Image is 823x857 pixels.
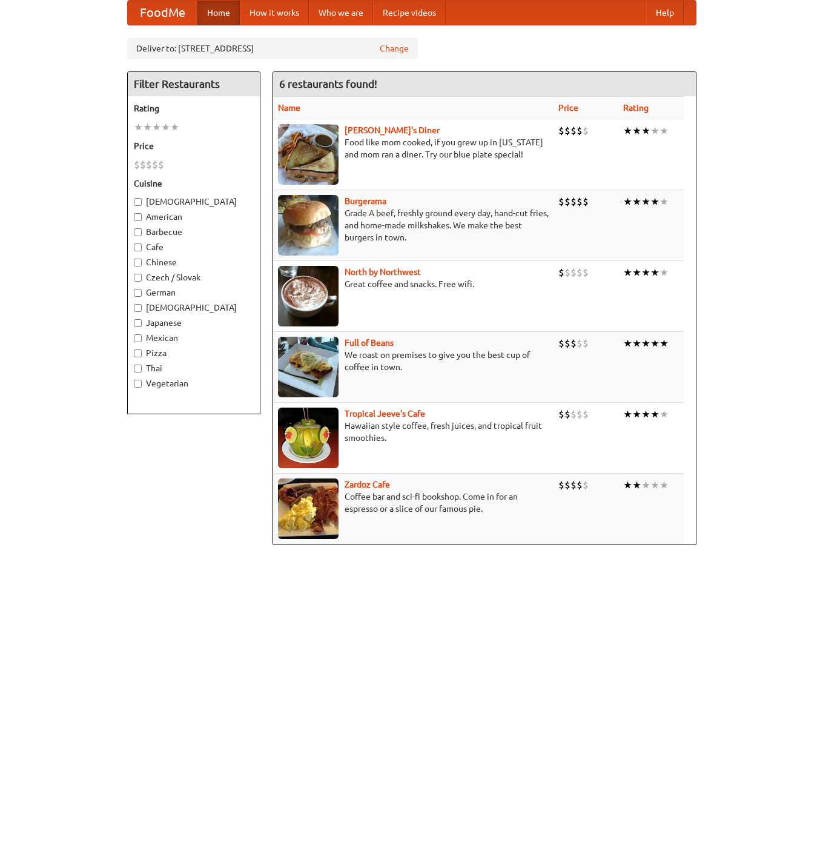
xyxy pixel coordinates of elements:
[623,103,649,113] a: Rating
[641,266,650,279] li: ★
[659,408,669,421] li: ★
[134,226,254,238] label: Barbecue
[650,124,659,137] li: ★
[345,409,425,419] b: Tropical Jeeve's Cafe
[197,1,240,25] a: Home
[577,337,583,350] li: $
[134,377,254,389] label: Vegetarian
[146,158,152,171] li: $
[641,478,650,492] li: ★
[564,408,570,421] li: $
[632,195,641,208] li: ★
[623,337,632,350] li: ★
[345,267,421,277] a: North by Northwest
[240,1,309,25] a: How it works
[659,124,669,137] li: ★
[127,38,418,59] div: Deliver to: [STREET_ADDRESS]
[583,124,589,137] li: $
[158,158,164,171] li: $
[583,408,589,421] li: $
[128,72,260,96] h4: Filter Restaurants
[278,408,339,468] img: jeeves.jpg
[570,478,577,492] li: $
[309,1,373,25] a: Who we are
[134,347,254,359] label: Pizza
[134,289,142,297] input: German
[134,365,142,372] input: Thai
[632,408,641,421] li: ★
[278,207,549,243] p: Grade A beef, freshly ground every day, hand-cut fries, and home-made milkshakes. We make the bes...
[583,266,589,279] li: $
[583,478,589,492] li: $
[558,266,564,279] li: $
[152,121,161,134] li: ★
[564,195,570,208] li: $
[345,125,440,135] a: [PERSON_NAME]'s Diner
[641,337,650,350] li: ★
[659,195,669,208] li: ★
[650,266,659,279] li: ★
[278,278,549,290] p: Great coffee and snacks. Free wifi.
[577,408,583,421] li: $
[134,332,254,344] label: Mexican
[641,124,650,137] li: ★
[134,319,142,327] input: Japanese
[345,480,390,489] a: Zardoz Cafe
[140,158,146,171] li: $
[641,195,650,208] li: ★
[278,420,549,444] p: Hawaiian style coffee, fresh juices, and tropical fruit smoothies.
[134,349,142,357] input: Pizza
[134,140,254,152] h5: Price
[345,196,386,206] a: Burgerama
[134,362,254,374] label: Thai
[170,121,179,134] li: ★
[577,124,583,137] li: $
[570,408,577,421] li: $
[659,337,669,350] li: ★
[134,317,254,329] label: Japanese
[278,349,549,373] p: We roast on premises to give you the best cup of coffee in town.
[564,337,570,350] li: $
[134,380,142,388] input: Vegetarian
[161,121,170,134] li: ★
[345,338,394,348] b: Full of Beans
[641,408,650,421] li: ★
[570,266,577,279] li: $
[134,177,254,190] h5: Cuisine
[134,228,142,236] input: Barbecue
[134,302,254,314] label: [DEMOGRAPHIC_DATA]
[134,243,142,251] input: Cafe
[583,195,589,208] li: $
[659,478,669,492] li: ★
[577,266,583,279] li: $
[632,478,641,492] li: ★
[278,103,300,113] a: Name
[128,1,197,25] a: FoodMe
[632,266,641,279] li: ★
[623,266,632,279] li: ★
[558,195,564,208] li: $
[134,102,254,114] h5: Rating
[570,124,577,137] li: $
[134,274,142,282] input: Czech / Slovak
[564,478,570,492] li: $
[650,478,659,492] li: ★
[134,213,142,221] input: American
[632,124,641,137] li: ★
[278,337,339,397] img: beans.jpg
[278,266,339,326] img: north.jpg
[558,124,564,137] li: $
[632,337,641,350] li: ★
[279,78,377,90] ng-pluralize: 6 restaurants found!
[623,124,632,137] li: ★
[623,195,632,208] li: ★
[570,195,577,208] li: $
[134,334,142,342] input: Mexican
[134,271,254,283] label: Czech / Slovak
[623,408,632,421] li: ★
[659,266,669,279] li: ★
[134,259,142,266] input: Chinese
